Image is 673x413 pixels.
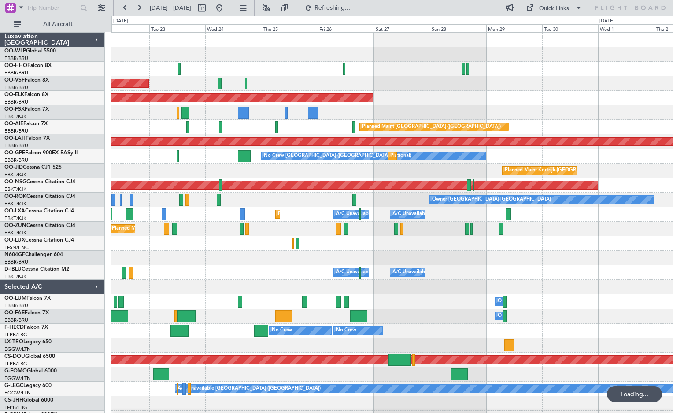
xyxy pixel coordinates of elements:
[4,273,26,280] a: EBKT/KJK
[4,142,28,149] a: EBBR/BRU
[4,92,48,97] a: OO-ELKFalcon 8X
[4,230,26,236] a: EBKT/KJK
[4,354,55,359] a: CS-DOUGlobal 6500
[272,324,292,337] div: No Crew
[4,150,25,156] span: OO-GPE
[4,84,28,91] a: EBBR/BRU
[4,171,26,178] a: EBKT/KJK
[505,164,607,177] div: Planned Maint Kortrijk-[GEOGRAPHIC_DATA]
[4,136,26,141] span: OO-LAH
[4,223,26,228] span: OO-ZUN
[4,398,23,403] span: CS-JHH
[4,194,26,199] span: OO-ROK
[4,157,28,164] a: EBBR/BRU
[390,149,550,163] div: Planned Maint [GEOGRAPHIC_DATA] ([GEOGRAPHIC_DATA] National)
[486,24,542,32] div: Mon 29
[4,368,57,374] a: G-FOMOGlobal 6000
[4,325,24,330] span: F-HECD
[4,296,26,301] span: OO-LUM
[498,309,558,323] div: Owner Melsbroek Air Base
[4,48,56,54] a: OO-WLPGlobal 5500
[4,302,28,309] a: EBBR/BRU
[4,179,26,185] span: OO-NSG
[4,48,26,54] span: OO-WLP
[4,398,53,403] a: CS-JHHGlobal 6000
[539,4,569,13] div: Quick Links
[4,267,69,272] a: D-IBLUCessna Citation M2
[4,128,28,134] a: EBBR/BRU
[4,244,29,251] a: LFSN/ENC
[4,78,25,83] span: OO-VSF
[4,179,75,185] a: OO-NSGCessna Citation CJ4
[4,404,27,411] a: LFPB/LBG
[4,259,28,265] a: EBBR/BRU
[4,354,25,359] span: CS-DOU
[150,4,191,12] span: [DATE] - [DATE]
[4,252,25,257] span: N604GF
[4,107,49,112] a: OO-FSXFalcon 7X
[498,295,558,308] div: Owner Melsbroek Air Base
[4,107,25,112] span: OO-FSX
[4,325,48,330] a: F-HECDFalcon 7X
[432,193,551,206] div: Owner [GEOGRAPHIC_DATA]-[GEOGRAPHIC_DATA]
[4,361,27,367] a: LFPB/LBG
[4,339,23,345] span: LX-TRO
[4,252,63,257] a: N604GFChallenger 604
[4,63,52,68] a: OO-HHOFalcon 8X
[4,339,52,345] a: LX-TROLegacy 650
[4,223,75,228] a: OO-ZUNCessna Citation CJ4
[264,149,411,163] div: No Crew [GEOGRAPHIC_DATA] ([GEOGRAPHIC_DATA] National)
[4,92,24,97] span: OO-ELK
[205,24,261,32] div: Wed 24
[4,194,75,199] a: OO-ROKCessna Citation CJ4
[314,5,351,11] span: Refreshing...
[4,267,22,272] span: D-IBLU
[4,346,31,353] a: EGGW/LTN
[93,24,149,32] div: Mon 22
[4,55,28,62] a: EBBR/BRU
[336,324,356,337] div: No Crew
[262,24,318,32] div: Thu 25
[542,24,598,32] div: Tue 30
[4,310,49,316] a: OO-FAEFalcon 7X
[4,70,28,76] a: EBBR/BRU
[4,238,74,243] a: OO-LUXCessna Citation CJ4
[278,208,381,221] div: Planned Maint Kortrijk-[GEOGRAPHIC_DATA]
[374,24,430,32] div: Sat 27
[392,266,533,279] div: A/C Unavailable [GEOGRAPHIC_DATA]-[GEOGRAPHIC_DATA]
[4,150,78,156] a: OO-GPEFalcon 900EX EASy II
[4,165,23,170] span: OO-JID
[10,17,96,31] button: All Aircraft
[27,1,78,15] input: Trip Number
[599,18,614,25] div: [DATE]
[113,18,128,25] div: [DATE]
[4,390,31,396] a: EGGW/LTN
[149,24,205,32] div: Tue 23
[336,208,500,221] div: A/C Unavailable [GEOGRAPHIC_DATA] ([GEOGRAPHIC_DATA] National)
[4,208,74,214] a: OO-LXACessna Citation CJ4
[301,1,354,15] button: Refreshing...
[318,24,373,32] div: Fri 26
[4,375,31,382] a: EGGW/LTN
[4,383,52,388] a: G-LEGCLegacy 600
[4,215,26,222] a: EBKT/KJK
[4,238,25,243] span: OO-LUX
[4,99,28,105] a: EBBR/BRU
[4,208,25,214] span: OO-LXA
[4,317,28,324] a: EBBR/BRU
[4,121,23,127] span: OO-AIE
[4,113,26,120] a: EBKT/KJK
[4,136,50,141] a: OO-LAHFalcon 7X
[4,310,25,316] span: OO-FAE
[4,368,27,374] span: G-FOMO
[4,201,26,207] a: EBKT/KJK
[521,1,587,15] button: Quick Links
[392,208,429,221] div: A/C Unavailable
[598,24,654,32] div: Wed 1
[4,165,62,170] a: OO-JIDCessna CJ1 525
[4,383,23,388] span: G-LEGC
[177,382,321,395] div: A/C Unavailable [GEOGRAPHIC_DATA] ([GEOGRAPHIC_DATA])
[4,78,49,83] a: OO-VSFFalcon 8X
[4,186,26,193] a: EBKT/KJK
[430,24,486,32] div: Sun 28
